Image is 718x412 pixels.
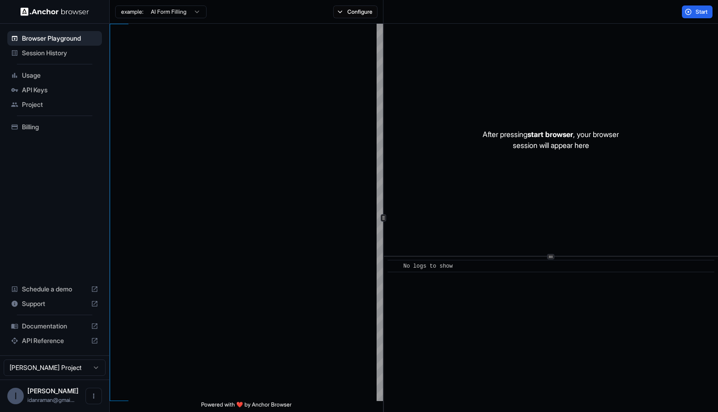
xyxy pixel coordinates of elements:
span: Project [22,100,98,109]
div: Support [7,296,102,311]
span: Schedule a demo [22,285,87,294]
span: start browser [527,130,573,139]
div: Browser Playground [7,31,102,46]
span: Billing [22,122,98,132]
button: Configure [333,5,378,18]
div: I [7,388,24,404]
span: Idan Raman [27,387,79,395]
span: idanraman@gmail.com [27,396,74,403]
span: example: [121,8,144,16]
span: No logs to show [403,263,452,269]
div: Schedule a demo [7,282,102,296]
span: Documentation [22,322,87,331]
span: Usage [22,71,98,80]
button: Open menu [85,388,102,404]
div: Usage [7,68,102,83]
p: After pressing , your browser session will appear here [483,129,619,151]
span: ​ [392,262,397,271]
span: API Reference [22,336,87,345]
span: Session History [22,48,98,58]
div: API Keys [7,83,102,97]
div: Documentation [7,319,102,333]
div: API Reference [7,333,102,348]
span: Powered with ❤️ by Anchor Browser [201,401,292,412]
img: Anchor Logo [21,7,89,16]
span: Support [22,299,87,308]
span: Start [696,8,708,16]
div: Project [7,97,102,112]
div: Billing [7,120,102,134]
span: Browser Playground [22,34,98,43]
span: API Keys [22,85,98,95]
div: Session History [7,46,102,60]
button: Start [682,5,713,18]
